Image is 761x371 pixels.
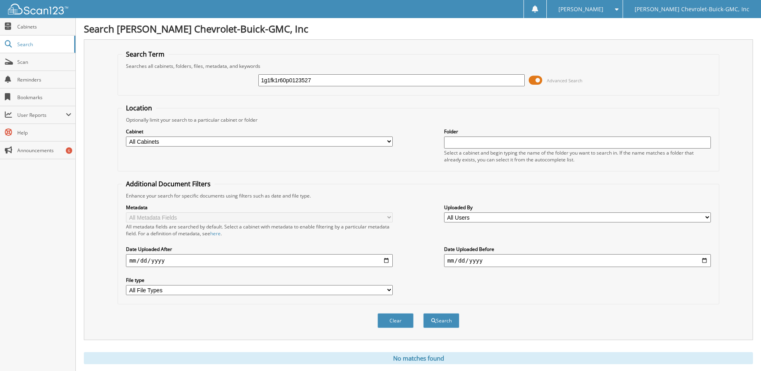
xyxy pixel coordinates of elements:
span: Help [17,129,71,136]
h1: Search [PERSON_NAME] Chevrolet-Buick-GMC, Inc [84,22,753,35]
input: end [444,254,711,267]
legend: Search Term [122,50,168,59]
label: Date Uploaded After [126,246,393,253]
span: Cabinets [17,23,71,30]
span: [PERSON_NAME] Chevrolet-Buick-GMC, Inc [635,7,749,12]
div: Searches all cabinets, folders, files, metadata, and keywords [122,63,714,69]
span: User Reports [17,112,66,118]
span: Search [17,41,70,48]
div: 6 [66,147,72,154]
button: Clear [377,313,414,328]
label: Cabinet [126,128,393,135]
span: Announcements [17,147,71,154]
span: Advanced Search [547,77,582,84]
div: All metadata fields are searched by default. Select a cabinet with metadata to enable filtering b... [126,223,393,237]
label: Metadata [126,204,393,211]
legend: Additional Document Filters [122,179,215,188]
button: Search [423,313,459,328]
label: Uploaded By [444,204,711,211]
span: Scan [17,59,71,65]
a: here [210,230,221,237]
span: Reminders [17,76,71,83]
img: scan123-logo-white.svg [8,4,68,14]
span: [PERSON_NAME] [558,7,603,12]
div: Select a cabinet and begin typing the name of the folder you want to search in. If the name match... [444,149,711,163]
legend: Location [122,104,156,112]
div: No matches found [84,352,753,364]
label: Date Uploaded Before [444,246,711,253]
span: Bookmarks [17,94,71,101]
div: Enhance your search for specific documents using filters such as date and file type. [122,192,714,199]
label: Folder [444,128,711,135]
label: File type [126,277,393,283]
input: start [126,254,393,267]
div: Optionally limit your search to a particular cabinet or folder [122,116,714,123]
